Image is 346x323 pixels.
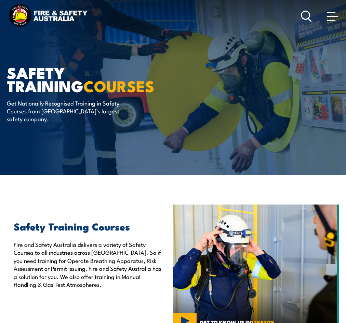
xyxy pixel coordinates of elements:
p: Get Nationally Recognised Training in Safety Courses from [GEOGRAPHIC_DATA]’s largest safety comp... [7,99,132,123]
strong: COURSES [83,74,154,97]
p: Fire and Safety Australia delivers a variety of Safety Courses to all industries across [GEOGRAPH... [14,240,163,288]
h2: Safety Training Courses [14,222,163,230]
h1: Safety Training [7,66,176,92]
